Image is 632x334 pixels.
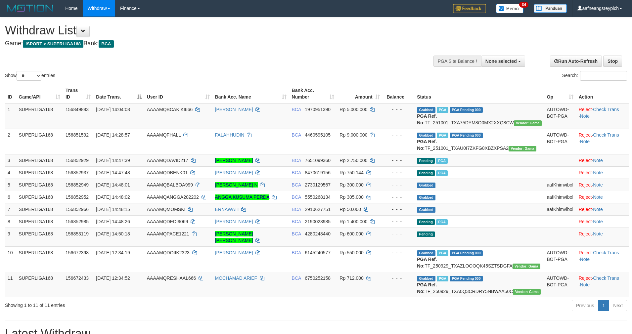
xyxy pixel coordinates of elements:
th: Balance [383,84,415,103]
td: TF_250929_TXAZLOOOQK45SZTSDGFA [414,246,544,272]
div: - - - [385,275,412,281]
span: BCA [99,40,113,48]
td: 5 [5,179,16,191]
span: [DATE] 14:48:15 [96,207,130,212]
span: [DATE] 14:48:02 [96,194,130,200]
span: Pending [417,170,435,176]
span: Rp 300.000 [339,182,363,188]
a: Note [593,158,603,163]
th: Amount: activate to sort column ascending [337,84,382,103]
label: Show entries [5,71,55,81]
td: SUPERLIGA168 [16,179,63,191]
span: PGA Pending [450,250,483,256]
span: AAAAMQANGGA202202 [147,194,199,200]
span: Rp 2.750.000 [339,158,367,163]
span: Grabbed [417,207,435,213]
a: Note [593,194,603,200]
div: - - - [385,169,412,176]
span: Grabbed [417,195,435,200]
a: Reject [579,231,592,236]
th: Op: activate to sort column ascending [544,84,576,103]
span: BCA [292,158,301,163]
span: PGA Pending [450,107,483,113]
a: Reject [579,182,592,188]
span: [DATE] 14:04:08 [96,107,130,112]
div: - - - [385,157,412,164]
th: User ID: activate to sort column ascending [144,84,212,103]
td: aafKhimvibol [544,179,576,191]
td: SUPERLIGA168 [16,246,63,272]
a: Note [593,170,603,175]
td: 2 [5,129,16,154]
span: AAAAMQDOIIK2323 [147,250,190,255]
a: [PERSON_NAME] N [215,182,258,188]
span: AAAAMQDEDI9069 [147,219,188,224]
td: · · [576,129,629,154]
span: 156849883 [66,107,89,112]
a: Check Trans [593,275,619,281]
div: - - - [385,249,412,256]
a: Check Trans [593,250,619,255]
a: Note [580,257,590,262]
th: ID [5,84,16,103]
div: - - - [385,194,412,200]
span: Rp 550.000 [339,250,363,255]
td: SUPERLIGA168 [16,228,63,246]
a: Reject [579,219,592,224]
span: Copy 2190023985 to clipboard [305,219,331,224]
a: FALAHHUDIN [215,132,245,138]
a: Reject [579,158,592,163]
td: · · [576,272,629,297]
span: BCA [292,107,301,112]
div: - - - [385,230,412,237]
span: AAAAMQBALBOA999 [147,182,193,188]
td: 3 [5,154,16,166]
a: Previous [572,300,598,311]
div: Showing 1 to 11 of 11 entries [5,299,258,309]
td: · [576,154,629,166]
span: Copy 2910627751 to clipboard [305,207,331,212]
a: Note [593,231,603,236]
h1: Withdraw List [5,24,415,37]
span: BCA [292,231,301,236]
span: Pending [417,231,435,237]
span: Vendor URL: https://trx31.1velocity.biz [513,264,540,269]
td: aafKhimvibol [544,191,576,203]
span: 156852952 [66,194,89,200]
img: Button%20Memo.svg [496,4,524,13]
label: Search: [562,71,627,81]
td: SUPERLIGA168 [16,154,63,166]
td: · [576,228,629,246]
span: Rp 750.144 [339,170,363,175]
span: BCA [292,207,301,212]
div: - - - [385,132,412,138]
span: Grabbed [417,107,435,113]
span: Rp 50.000 [339,207,361,212]
span: 156852929 [66,158,89,163]
span: Rp 712.000 [339,275,363,281]
td: 9 [5,228,16,246]
th: Action [576,84,629,103]
span: [DATE] 14:48:26 [96,219,130,224]
td: · · [576,103,629,129]
span: Copy 4280248440 to clipboard [305,231,331,236]
td: · · [576,246,629,272]
td: SUPERLIGA168 [16,129,63,154]
span: None selected [485,59,517,64]
a: ERNAWATI [215,207,239,212]
span: 156672433 [66,275,89,281]
a: Reject [579,194,592,200]
td: 11 [5,272,16,297]
span: Copy 7651099360 to clipboard [305,158,331,163]
a: Stop [603,56,622,67]
img: Feedback.jpg [453,4,486,13]
span: [DATE] 12:34:52 [96,275,130,281]
a: Note [593,207,603,212]
b: PGA Ref. No: [417,257,437,269]
a: Note [580,282,590,287]
a: MOCHAMAD ARIEF [215,275,257,281]
span: Rp 9.000.000 [339,132,367,138]
span: Rp 305.000 [339,194,363,200]
span: AAAAMQDAVID217 [147,158,188,163]
td: · [576,179,629,191]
